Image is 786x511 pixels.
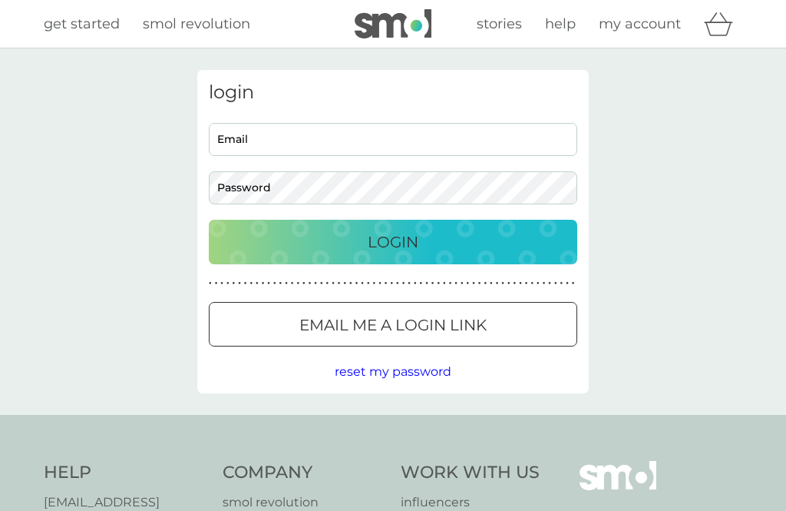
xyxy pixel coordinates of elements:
[209,81,577,104] h3: login
[704,8,742,39] div: basket
[368,230,418,254] p: Login
[566,280,569,287] p: ●
[335,362,451,382] button: reset my password
[223,461,386,485] h4: Company
[449,280,452,287] p: ●
[143,13,250,35] a: smol revolution
[454,280,457,287] p: ●
[338,280,341,287] p: ●
[599,13,681,35] a: my account
[302,280,305,287] p: ●
[244,280,247,287] p: ●
[484,280,487,287] p: ●
[461,280,464,287] p: ●
[320,280,323,287] p: ●
[599,15,681,32] span: my account
[543,280,546,287] p: ●
[378,280,381,287] p: ●
[519,280,522,287] p: ●
[560,280,563,287] p: ●
[367,280,370,287] p: ●
[361,280,364,287] p: ●
[373,280,376,287] p: ●
[545,13,576,35] a: help
[267,280,270,287] p: ●
[572,280,575,287] p: ●
[44,13,120,35] a: get started
[273,280,276,287] p: ●
[472,280,475,287] p: ●
[285,280,288,287] p: ●
[414,280,417,287] p: ●
[349,280,352,287] p: ●
[514,280,517,287] p: ●
[401,461,540,485] h4: Work With Us
[402,280,405,287] p: ●
[525,280,528,287] p: ●
[390,280,393,287] p: ●
[530,280,533,287] p: ●
[299,313,487,337] p: Email me a login link
[291,280,294,287] p: ●
[296,280,299,287] p: ●
[335,364,451,379] span: reset my password
[396,280,399,287] p: ●
[209,302,577,347] button: Email me a login link
[44,461,207,485] h4: Help
[314,280,317,287] p: ●
[332,280,335,287] p: ●
[220,280,223,287] p: ●
[343,280,346,287] p: ●
[326,280,329,287] p: ●
[209,220,577,264] button: Login
[496,280,499,287] p: ●
[425,280,428,287] p: ●
[548,280,551,287] p: ●
[507,280,510,287] p: ●
[355,9,431,38] img: smol
[233,280,236,287] p: ●
[238,280,241,287] p: ●
[501,280,504,287] p: ●
[44,15,120,32] span: get started
[143,15,250,32] span: smol revolution
[309,280,312,287] p: ●
[443,280,446,287] p: ●
[477,13,522,35] a: stories
[554,280,557,287] p: ●
[408,280,411,287] p: ●
[545,15,576,32] span: help
[478,280,481,287] p: ●
[262,280,265,287] p: ●
[256,280,259,287] p: ●
[431,280,434,287] p: ●
[279,280,282,287] p: ●
[385,280,388,287] p: ●
[209,280,212,287] p: ●
[249,280,253,287] p: ●
[467,280,470,287] p: ●
[355,280,358,287] p: ●
[490,280,493,287] p: ●
[215,280,218,287] p: ●
[420,280,423,287] p: ●
[437,280,440,287] p: ●
[477,15,522,32] span: stories
[537,280,540,287] p: ●
[226,280,230,287] p: ●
